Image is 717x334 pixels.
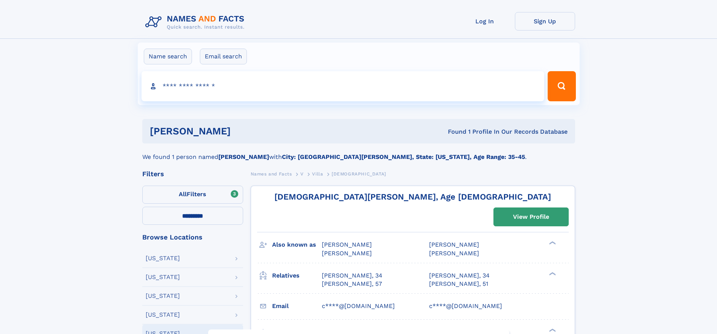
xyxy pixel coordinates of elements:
h3: Email [272,300,322,313]
a: [DEMOGRAPHIC_DATA][PERSON_NAME], Age [DEMOGRAPHIC_DATA] [274,192,551,201]
span: Villa [312,171,323,177]
span: V [300,171,304,177]
label: Filters [142,186,243,204]
a: [PERSON_NAME], 34 [429,271,490,280]
span: [PERSON_NAME] [429,241,479,248]
a: V [300,169,304,178]
b: [PERSON_NAME] [218,153,269,160]
a: [PERSON_NAME], 51 [429,280,488,288]
div: [US_STATE] [146,293,180,299]
a: [PERSON_NAME], 34 [322,271,382,280]
img: Logo Names and Facts [142,12,251,32]
div: ❯ [547,271,556,276]
a: Names and Facts [251,169,292,178]
a: View Profile [494,208,568,226]
h1: [PERSON_NAME] [150,127,339,136]
div: We found 1 person named with . [142,143,575,162]
span: All [179,191,187,198]
h3: Also known as [272,238,322,251]
a: Log In [455,12,515,31]
label: Email search [200,49,247,64]
div: [US_STATE] [146,274,180,280]
h3: Relatives [272,269,322,282]
a: Sign Up [515,12,575,31]
label: Name search [144,49,192,64]
div: Filters [142,171,243,177]
span: [DEMOGRAPHIC_DATA] [332,171,386,177]
span: [PERSON_NAME] [429,250,479,257]
div: [US_STATE] [146,312,180,318]
a: Villa [312,169,323,178]
button: Search Button [548,71,575,101]
div: ❯ [547,328,556,332]
span: [PERSON_NAME] [322,241,372,248]
div: [US_STATE] [146,255,180,261]
div: ❯ [547,241,556,246]
div: Browse Locations [142,234,243,241]
div: Found 1 Profile In Our Records Database [339,128,568,136]
a: [PERSON_NAME], 57 [322,280,382,288]
span: [PERSON_NAME] [322,250,372,257]
input: search input [142,71,545,101]
div: View Profile [513,208,549,226]
b: City: [GEOGRAPHIC_DATA][PERSON_NAME], State: [US_STATE], Age Range: 35-45 [282,153,525,160]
